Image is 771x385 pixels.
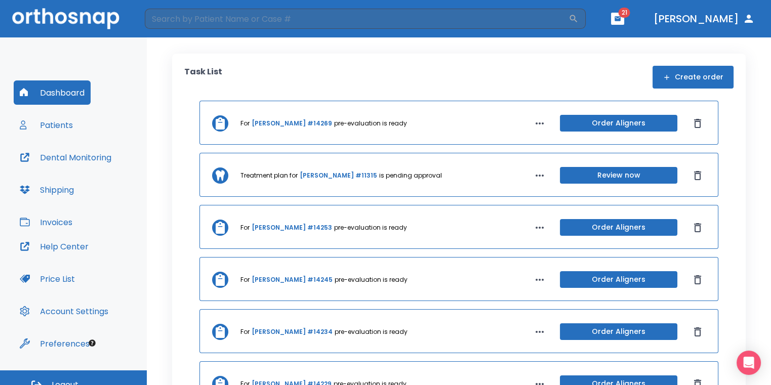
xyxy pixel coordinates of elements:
button: Invoices [14,210,78,234]
button: Price List [14,267,81,291]
p: pre-evaluation is ready [334,119,407,128]
p: pre-evaluation is ready [335,327,408,336]
a: [PERSON_NAME] #14234 [252,327,333,336]
p: Task List [184,66,222,89]
p: pre-evaluation is ready [335,275,408,284]
a: [PERSON_NAME] #14269 [252,119,332,128]
a: [PERSON_NAME] #14245 [252,275,333,284]
p: For [240,223,250,232]
span: 21 [619,8,630,18]
button: Patients [14,113,79,137]
button: Dismiss [689,324,706,340]
button: Create order [653,66,734,89]
button: Order Aligners [560,115,677,132]
button: Dismiss [689,115,706,132]
button: Dismiss [689,272,706,288]
button: Order Aligners [560,323,677,340]
p: Treatment plan for [240,171,298,180]
button: Help Center [14,234,95,259]
button: [PERSON_NAME] [650,10,759,28]
div: Tooltip anchor [88,338,97,348]
button: Review now [560,167,677,184]
input: Search by Patient Name or Case # [145,9,569,29]
p: For [240,327,250,336]
a: [PERSON_NAME] #11315 [300,171,377,180]
div: Open Intercom Messenger [737,351,761,375]
button: Dismiss [689,220,706,236]
p: For [240,119,250,128]
img: Orthosnap [12,8,119,29]
button: Dashboard [14,80,91,105]
button: Dental Monitoring [14,145,117,169]
a: [PERSON_NAME] #14253 [252,223,332,232]
button: Order Aligners [560,271,677,288]
p: For [240,275,250,284]
button: Dismiss [689,167,706,184]
button: Account Settings [14,299,114,323]
button: Order Aligners [560,219,677,236]
button: Preferences [14,331,96,356]
button: Shipping [14,178,80,202]
p: is pending approval [379,171,442,180]
p: pre-evaluation is ready [334,223,407,232]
